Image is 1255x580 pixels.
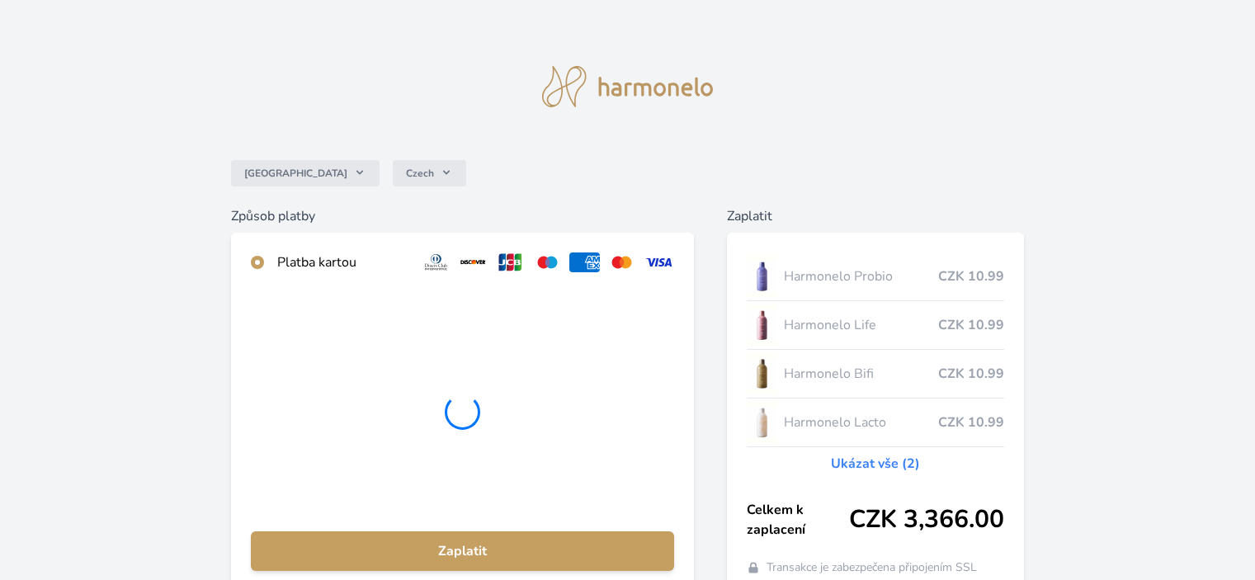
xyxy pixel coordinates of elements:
[606,252,637,272] img: mc.svg
[532,252,563,272] img: maestro.svg
[938,413,1004,432] span: CZK 10.99
[747,402,778,443] img: CLEAN_LACTO_se_stinem_x-hi-lo.jpg
[784,413,937,432] span: Harmonelo Lacto
[727,206,1024,226] h6: Zaplatit
[767,559,977,576] span: Transakce je zabezpečena připojením SSL
[244,167,347,180] span: [GEOGRAPHIC_DATA]
[569,252,600,272] img: amex.svg
[784,364,937,384] span: Harmonelo Bifi
[277,252,408,272] div: Platba kartou
[747,353,778,394] img: CLEAN_BIFI_se_stinem_x-lo.jpg
[644,252,674,272] img: visa.svg
[747,304,778,346] img: CLEAN_LIFE_se_stinem_x-lo.jpg
[231,206,693,226] h6: Způsob platby
[784,315,937,335] span: Harmonelo Life
[393,160,466,186] button: Czech
[458,252,488,272] img: discover.svg
[938,315,1004,335] span: CZK 10.99
[406,167,434,180] span: Czech
[421,252,451,272] img: diners.svg
[747,256,778,297] img: CLEAN_PROBIO_se_stinem_x-lo.jpg
[938,266,1004,286] span: CZK 10.99
[495,252,526,272] img: jcb.svg
[231,160,380,186] button: [GEOGRAPHIC_DATA]
[938,364,1004,384] span: CZK 10.99
[251,531,673,571] button: Zaplatit
[784,266,937,286] span: Harmonelo Probio
[264,541,660,561] span: Zaplatit
[747,500,849,540] span: Celkem k zaplacení
[542,66,714,107] img: logo.svg
[849,505,1004,535] span: CZK 3,366.00
[831,454,920,474] a: Ukázat vše (2)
